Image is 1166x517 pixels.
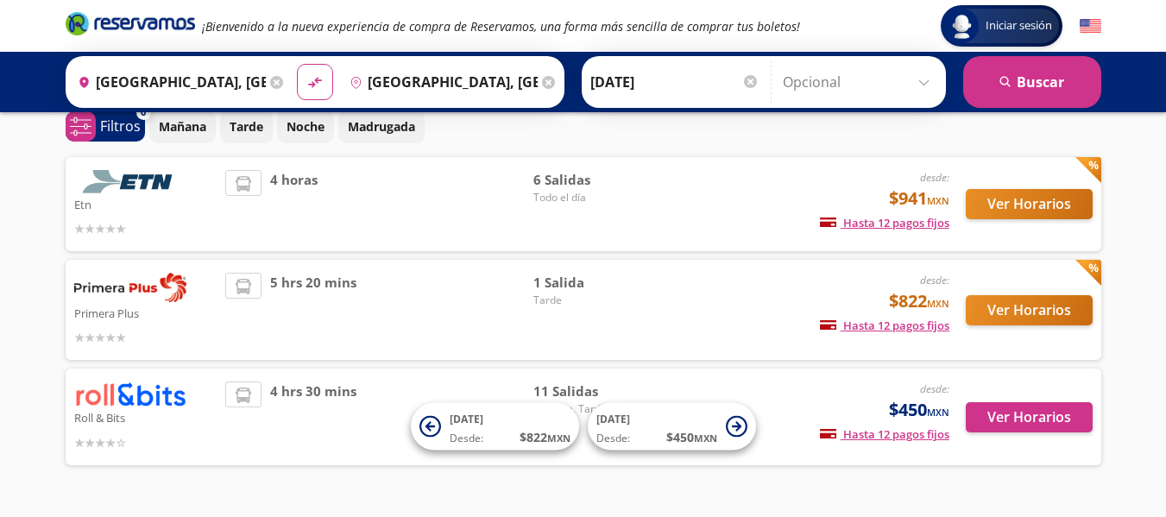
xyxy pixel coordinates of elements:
span: Desde: [450,431,483,446]
em: ¡Bienvenido a la nueva experiencia de compra de Reservamos, una forma más sencilla de comprar tus... [202,18,800,35]
button: Ver Horarios [966,402,1093,432]
span: 6 Salidas [533,170,654,190]
p: Madrugada [348,117,415,136]
span: [DATE] [596,412,630,426]
span: Todo el día [533,190,654,205]
p: Primera Plus [74,302,217,323]
button: Mañana [149,110,216,143]
img: Roll & Bits [74,381,186,407]
span: 11 Salidas [533,381,654,401]
span: 5 hrs 20 mins [270,273,356,347]
span: 4 hrs 30 mins [270,381,356,451]
span: Tarde [533,293,654,308]
img: Etn [74,170,186,193]
small: MXN [927,194,949,207]
span: Desde: [596,431,630,446]
input: Buscar Destino [343,60,538,104]
small: MXN [927,297,949,310]
button: Tarde [220,110,273,143]
span: $ 450 [666,428,717,446]
p: Noche [287,117,325,136]
span: Hasta 12 pagos fijos [820,318,949,333]
span: 1 Salida [533,273,654,293]
input: Opcional [783,60,937,104]
small: MXN [694,432,717,444]
a: Brand Logo [66,10,195,41]
small: MXN [927,406,949,419]
p: Roll & Bits [74,407,217,427]
input: Buscar Origen [71,60,266,104]
p: Etn [74,193,217,214]
span: 0 [141,105,146,120]
button: Ver Horarios [966,295,1093,325]
button: Buscar [963,56,1101,108]
p: Filtros [100,116,141,136]
small: MXN [547,432,570,444]
em: desde: [920,273,949,287]
button: 0Filtros [66,111,145,142]
span: $ 822 [520,428,570,446]
button: [DATE]Desde:$822MXN [411,403,579,451]
button: English [1080,16,1101,37]
em: desde: [920,381,949,396]
span: Iniciar sesión [979,17,1059,35]
button: Madrugada [338,110,425,143]
span: Hasta 12 pagos fijos [820,426,949,442]
span: $822 [889,288,949,314]
span: Hasta 12 pagos fijos [820,215,949,230]
span: $941 [889,186,949,211]
input: Elegir Fecha [590,60,759,104]
button: Noche [277,110,334,143]
button: Ver Horarios [966,189,1093,219]
span: [DATE] [450,412,483,426]
em: desde: [920,170,949,185]
span: Mañana, Tarde y Noche [533,401,654,417]
button: [DATE]Desde:$450MXN [588,403,756,451]
i: Brand Logo [66,10,195,36]
img: Primera Plus [74,273,186,302]
span: $450 [889,397,949,423]
span: 4 horas [270,170,318,238]
p: Tarde [230,117,263,136]
p: Mañana [159,117,206,136]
